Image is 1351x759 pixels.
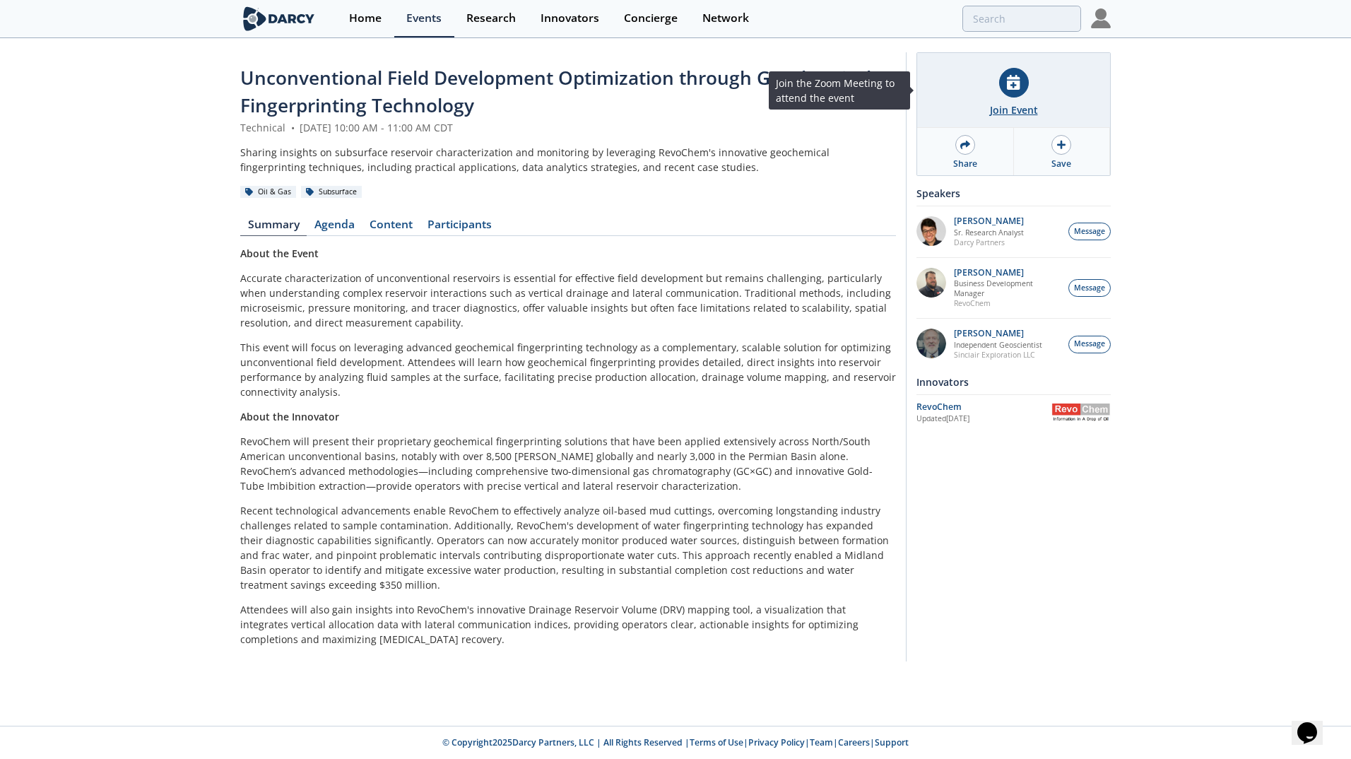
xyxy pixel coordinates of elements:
p: RevoChem [954,298,1061,308]
img: logo-wide.svg [240,6,317,31]
img: pfbUXw5ZTiaeWmDt62ge [916,216,946,246]
span: Message [1074,283,1105,294]
p: Attendees will also gain insights into RevoChem's innovative Drainage Reservoir Volume (DRV) mapp... [240,602,896,647]
a: Agenda [307,219,362,236]
div: Technical [DATE] 10:00 AM - 11:00 AM CDT [240,120,896,135]
input: Advanced Search [962,6,1081,32]
p: Accurate characterization of unconventional reservoirs is essential for effective field developme... [240,271,896,330]
img: RevoChem [1051,404,1111,421]
div: Concierge [624,13,678,24]
a: Careers [838,736,870,748]
div: RevoChem [916,401,1051,413]
div: Research [466,13,516,24]
a: Support [875,736,909,748]
div: Join Event [990,102,1038,117]
span: Message [1074,226,1105,237]
p: Business Development Manager [954,278,1061,298]
span: Unconventional Field Development Optimization through Geochemical Fingerprinting Technology [240,65,871,118]
p: Sinclair Exploration LLC [954,350,1042,360]
button: Message [1068,223,1111,240]
div: Share [953,158,977,170]
div: Subsurface [301,186,362,199]
div: Network [702,13,749,24]
p: Sr. Research Analyst [954,228,1024,237]
div: Innovators [541,13,599,24]
a: Participants [420,219,499,236]
p: Darcy Partners [954,237,1024,247]
p: Independent Geoscientist [954,340,1042,350]
strong: About the Innovator [240,410,339,423]
img: 2k2ez1SvSiOh3gKHmcgF [916,268,946,298]
a: Team [810,736,833,748]
span: Message [1074,339,1105,350]
p: RevoChem will present their proprietary geochemical fingerprinting solutions that have been appli... [240,434,896,493]
p: © Copyright 2025 Darcy Partners, LLC | All Rights Reserved | | | | | [153,736,1198,749]
div: Speakers [916,181,1111,206]
button: Message [1068,279,1111,297]
strong: About the Event [240,247,319,260]
a: Terms of Use [690,736,743,748]
div: Sharing insights on subsurface reservoir characterization and monitoring by leveraging RevoChem's... [240,145,896,175]
img: Profile [1091,8,1111,28]
div: Save [1051,158,1071,170]
button: Message [1068,336,1111,353]
div: Updated [DATE] [916,413,1051,425]
div: Oil & Gas [240,186,296,199]
a: RevoChem Updated[DATE] RevoChem [916,400,1111,425]
p: This event will focus on leveraging advanced geochemical fingerprinting technology as a complemen... [240,340,896,399]
img: 790b61d6-77b3-4134-8222-5cb555840c93 [916,329,946,358]
p: [PERSON_NAME] [954,329,1042,339]
a: Privacy Policy [748,736,805,748]
p: [PERSON_NAME] [954,216,1024,226]
iframe: chat widget [1292,702,1337,745]
div: Home [349,13,382,24]
a: Summary [240,219,307,236]
p: Recent technological advancements enable RevoChem to effectively analyze oil-based mud cuttings, ... [240,503,896,592]
p: [PERSON_NAME] [954,268,1061,278]
a: Content [362,219,420,236]
div: Innovators [916,370,1111,394]
span: • [288,121,297,134]
div: Events [406,13,442,24]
